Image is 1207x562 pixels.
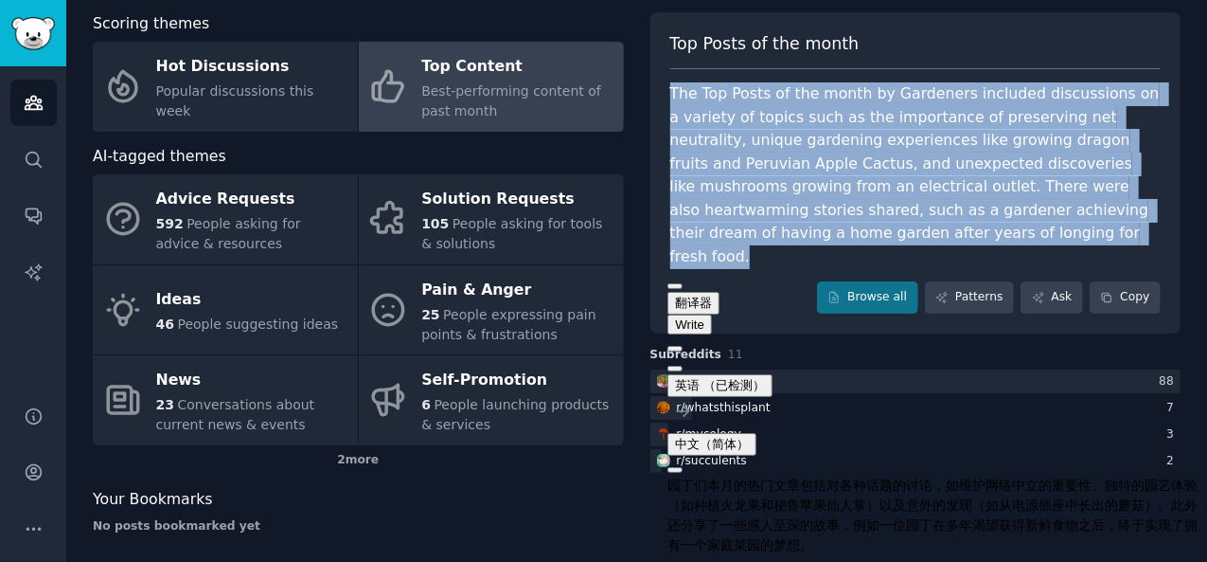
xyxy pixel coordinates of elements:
span: 46 [156,317,174,332]
span: People asking for advice & resources [156,216,301,251]
span: 23 [156,397,174,412]
div: News [156,366,348,396]
span: AI-tagged themes [93,145,226,169]
div: Ideas [156,285,339,316]
span: 25 [421,307,439,322]
span: People asking for tools & solutions [421,216,602,251]
a: whatsthisplantr/whatsthisplant7 [650,396,1181,420]
img: gardening [657,374,670,388]
span: 105 [421,216,449,231]
img: whatsthisplant [657,401,670,414]
div: The Top Posts of the month by Gardeners included discussions on a variety of topics such as the i... [670,82,1162,268]
a: Advice Requests592People asking for advice & resources [93,174,358,264]
div: Solution Requests [421,185,613,215]
img: mycology [657,427,670,441]
span: 592 [156,216,184,231]
div: Self-Promotion [421,366,613,396]
span: Popular discussions this week [156,83,314,118]
div: Pain & Anger [421,275,613,305]
a: Solution Requests105People asking for tools & solutions [359,174,624,264]
div: 2 more [93,445,624,476]
a: mycologyr/mycology3 [650,423,1181,446]
a: Self-Promotion6People launching products & services [359,355,624,445]
a: Ideas46People suggesting ideas [93,265,358,355]
div: Advice Requests [156,185,348,215]
img: GummySearch logo [11,17,55,50]
a: succulentsr/succulents2 [650,449,1181,473]
a: gardeningr/gardening88 [650,370,1181,393]
span: Subreddits [650,347,722,364]
div: Hot Discussions [156,52,348,82]
span: People expressing pain points & frustrations [421,307,595,342]
a: News23Conversations about current news & events [93,355,358,445]
div: No posts bookmarked yet [93,518,624,535]
a: Pain & Anger25People expressing pain points & frustrations [359,265,624,355]
span: Top Posts of the month [670,32,860,56]
span: People launching products & services [421,397,609,432]
span: People suggesting ideas [177,317,338,332]
span: Conversations about current news & events [156,397,315,432]
img: succulents [657,454,670,467]
div: Top Content [421,52,613,82]
span: Best-performing content of past month [421,83,601,118]
span: Your Bookmarks [93,488,213,512]
span: Scoring themes [93,12,209,36]
a: Top ContentBest-performing content of past month [359,42,624,132]
span: 6 [421,397,431,412]
a: Hot DiscussionsPopular discussions this week [93,42,358,132]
